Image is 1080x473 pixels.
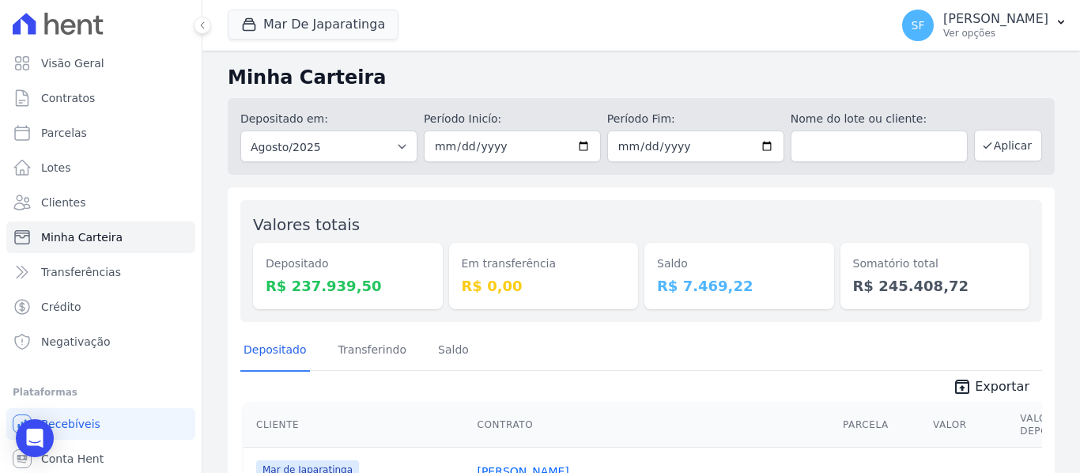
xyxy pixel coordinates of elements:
[853,255,1018,272] dt: Somatório total
[462,255,626,272] dt: Em transferência
[791,111,968,127] label: Nome do lote ou cliente:
[836,403,927,448] th: Parcela
[6,291,195,323] a: Crédito
[266,255,430,272] dt: Depositado
[943,27,1048,40] p: Ver opções
[6,152,195,184] a: Lotes
[41,55,104,71] span: Visão Geral
[657,255,821,272] dt: Saldo
[41,264,121,280] span: Transferências
[974,130,1042,161] button: Aplicar
[240,331,310,372] a: Depositado
[6,82,195,114] a: Contratos
[657,275,821,297] dd: R$ 7.469,22
[940,377,1042,399] a: unarchive Exportar
[470,403,836,448] th: Contrato
[607,111,784,127] label: Período Fim:
[41,334,111,350] span: Negativação
[41,125,87,141] span: Parcelas
[424,111,601,127] label: Período Inicío:
[912,20,925,31] span: SF
[244,403,470,448] th: Cliente
[975,377,1029,396] span: Exportar
[16,419,54,457] div: Open Intercom Messenger
[927,403,1014,448] th: Valor
[6,187,195,218] a: Clientes
[228,63,1055,92] h2: Minha Carteira
[13,383,189,402] div: Plataformas
[6,256,195,288] a: Transferências
[943,11,1048,27] p: [PERSON_NAME]
[41,416,100,432] span: Recebíveis
[853,275,1018,297] dd: R$ 245.408,72
[41,229,123,245] span: Minha Carteira
[6,117,195,149] a: Parcelas
[41,299,81,315] span: Crédito
[6,408,195,440] a: Recebíveis
[253,215,360,234] label: Valores totais
[335,331,410,372] a: Transferindo
[266,275,430,297] dd: R$ 237.939,50
[6,47,195,79] a: Visão Geral
[240,112,328,125] label: Depositado em:
[228,9,398,40] button: Mar De Japaratinga
[41,90,95,106] span: Contratos
[41,195,85,210] span: Clientes
[41,451,104,467] span: Conta Hent
[953,377,972,396] i: unarchive
[6,326,195,358] a: Negativação
[6,221,195,253] a: Minha Carteira
[41,160,71,176] span: Lotes
[462,275,626,297] dd: R$ 0,00
[889,3,1080,47] button: SF [PERSON_NAME] Ver opções
[435,331,472,372] a: Saldo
